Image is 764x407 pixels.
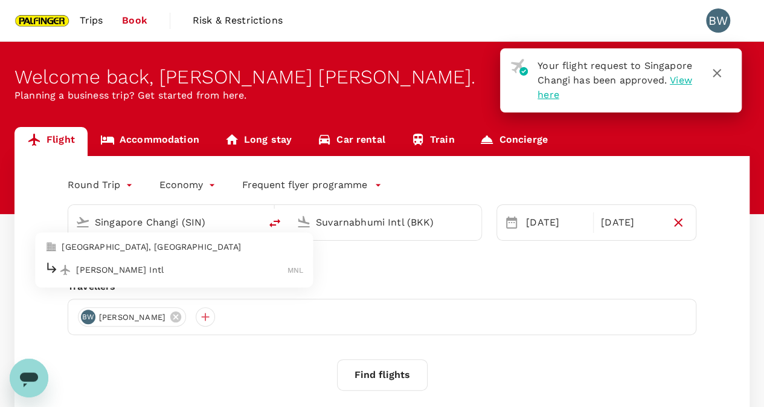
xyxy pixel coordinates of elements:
button: Find flights [337,359,428,391]
a: Long stay [212,127,304,156]
span: Trips [80,13,103,28]
a: Car rental [304,127,398,156]
div: Economy [159,175,218,195]
a: Concierge [467,127,560,156]
img: city-icon [45,241,57,253]
img: Palfinger Asia Pacific Pte Ltd [14,7,70,34]
div: BW[PERSON_NAME] [78,307,186,327]
span: Your flight request to Singapore Changi has been approved. [538,60,692,86]
input: Depart from [95,213,235,232]
img: flight-icon [59,264,71,276]
p: Frequent flyer programme [242,178,367,192]
button: delete [260,209,289,238]
div: BW [706,8,730,33]
div: Welcome back , [PERSON_NAME] [PERSON_NAME] . [14,66,750,88]
button: Close [252,221,254,223]
div: Travellers [68,279,696,294]
a: Train [398,127,467,156]
span: Book [122,13,147,28]
iframe: Button to launch messaging window [10,359,48,397]
div: BW [81,310,95,324]
div: Round Trip [68,175,135,195]
a: Accommodation [88,127,212,156]
p: [PERSON_NAME] Intl [76,264,287,276]
span: [PERSON_NAME] [92,311,173,324]
span: MNL [287,266,303,275]
div: [DATE] [596,210,666,235]
span: Risk & Restrictions [193,13,283,28]
a: Flight [14,127,88,156]
p: [GEOGRAPHIC_DATA], [GEOGRAPHIC_DATA] [62,241,303,253]
p: Planning a business trip? Get started from here. [14,88,750,103]
div: [DATE] [521,210,591,235]
input: Going to [316,213,456,232]
button: Open [473,221,475,223]
button: Frequent flyer programme [242,178,382,192]
img: flight-approved [510,59,528,76]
